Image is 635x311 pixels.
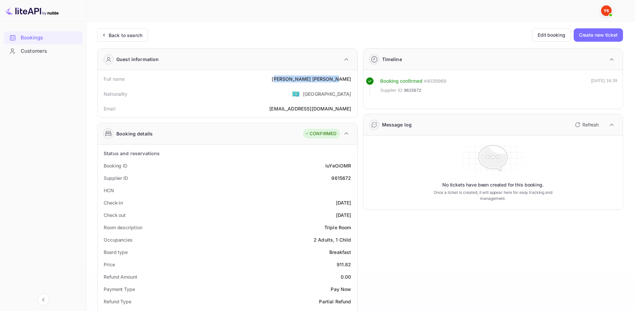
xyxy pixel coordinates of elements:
[331,286,351,293] div: Pay Now
[404,87,421,94] span: 9615672
[331,175,351,182] div: 9615672
[116,130,153,137] div: Booking details
[305,130,336,137] div: CONFIRMED
[104,298,131,305] div: Refund Type
[116,56,159,63] div: Guest information
[337,261,351,268] div: 911.82
[104,187,114,194] div: HCN
[319,298,351,305] div: Partial Refund
[104,150,160,157] div: Status and reservations
[21,47,79,55] div: Customers
[574,28,623,42] button: Create new ticket
[104,273,137,280] div: Refund Amount
[424,77,446,85] div: # 4039969
[5,5,59,16] img: LiteAPI logo
[341,273,351,280] div: 0.00
[104,75,125,82] div: Full name
[442,182,544,188] p: No tickets have been created for this booking.
[325,162,351,169] div: IuYeOiOMR
[380,77,423,85] div: Booking confirmed
[382,121,412,128] div: Message log
[104,90,128,97] div: Nationality
[104,175,128,182] div: Supplier ID
[4,31,82,44] a: Bookings
[109,32,142,39] div: Back to search
[104,212,126,219] div: Check out
[380,87,404,94] span: Supplier ID:
[4,45,82,57] a: Customers
[104,199,123,206] div: Check-in
[336,199,351,206] div: [DATE]
[37,294,49,306] button: Collapse navigation
[104,286,135,293] div: Payment Type
[21,34,79,42] div: Bookings
[303,90,351,97] div: [GEOGRAPHIC_DATA]
[104,261,115,268] div: Price
[104,224,142,231] div: Room description
[329,249,351,256] div: Breakfast
[104,236,133,243] div: Occupancies
[269,105,351,112] div: [EMAIL_ADDRESS][DOMAIN_NAME]
[571,119,601,130] button: Refresh
[423,190,563,202] p: Once a ticket is created, it will appear here for easy tracking and management.
[336,212,351,219] div: [DATE]
[314,236,351,243] div: 2 Adults, 1 Child
[582,121,599,128] p: Refresh
[292,88,300,100] span: United States
[601,5,612,16] img: Yandex Support
[272,75,351,82] div: [PERSON_NAME] [PERSON_NAME]
[104,249,128,256] div: Board type
[382,56,402,63] div: Timeline
[104,162,127,169] div: Booking ID
[591,77,617,97] div: [DATE] 16:39
[532,28,571,42] button: Edit booking
[104,105,115,112] div: Email
[4,45,82,58] div: Customers
[324,224,351,231] div: Triple Room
